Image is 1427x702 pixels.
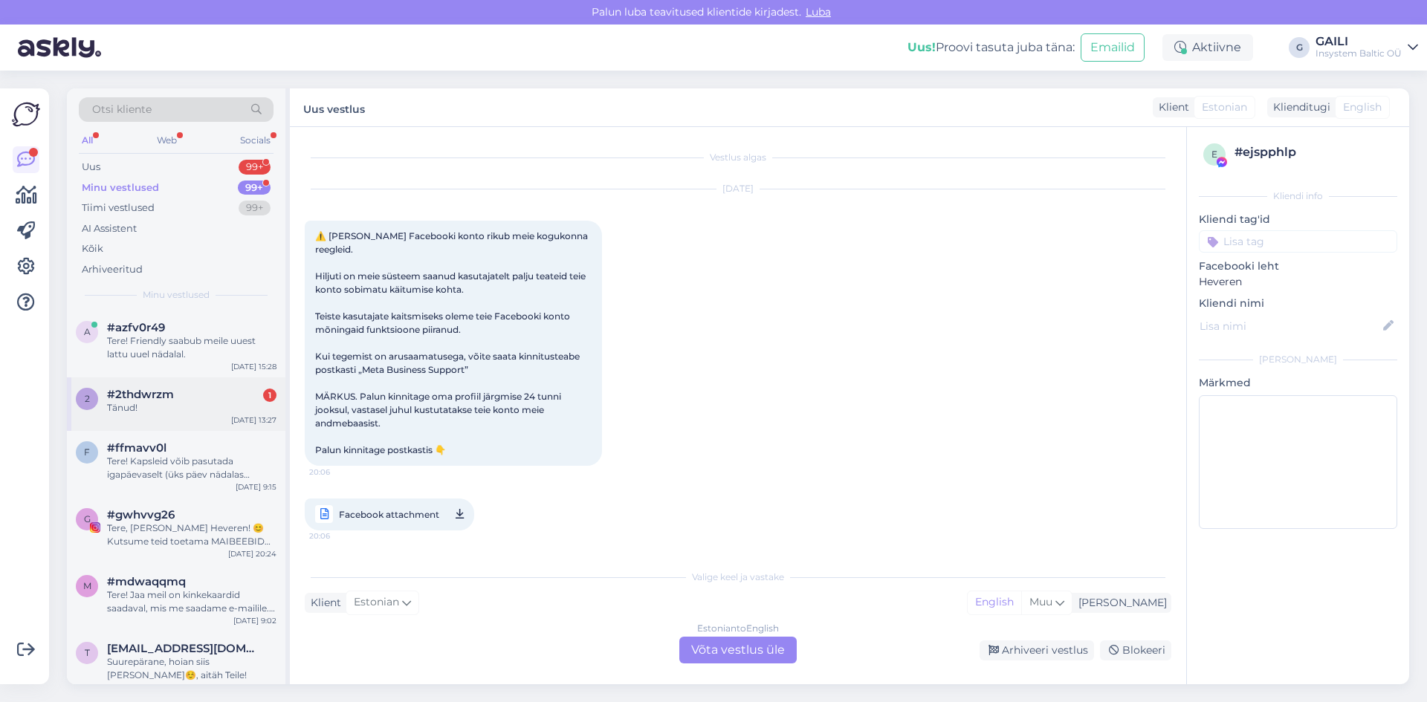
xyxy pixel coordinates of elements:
[154,131,180,150] div: Web
[82,241,103,256] div: Kõik
[1199,212,1397,227] p: Kliendi tag'id
[228,548,276,559] div: [DATE] 20:24
[309,467,365,478] span: 20:06
[107,588,276,615] div: Tere! Jaa meil on kinkekaardid saadaval, mis me saadame e-mailile. [URL][DOMAIN_NAME][PERSON_NAME]
[107,642,262,655] span: teele9@hotmail.com
[1199,375,1397,391] p: Märkmed
[12,100,40,129] img: Askly Logo
[315,230,590,455] span: ⚠️ [PERSON_NAME] Facebooki konto rikub meie kogukonna reegleid. Hiljuti on meie süsteem saanud ka...
[107,441,166,455] span: #ffmavv0l
[107,455,276,481] div: Tere! Kapsleid võib pasutada igapäevaselt (üks päev nädalas vabaks jätta) kui ka kasutada kuurina...
[1029,595,1052,608] span: Muu
[143,288,210,302] span: Minu vestlused
[907,40,936,54] b: Uus!
[107,334,276,361] div: Tere! Friendly saabub meile uuest lattu uuel nädalal.
[1200,318,1380,334] input: Lisa nimi
[82,221,137,236] div: AI Assistent
[907,39,1075,56] div: Proovi tasuta juba täna:
[679,637,797,663] div: Võta vestlus üle
[82,160,100,175] div: Uus
[1100,640,1171,660] div: Blokeeri
[339,505,439,524] span: Facebook attachment
[1081,33,1145,62] button: Emailid
[1199,353,1397,366] div: [PERSON_NAME]
[1316,36,1418,59] a: GAILIInsystem Baltic OÜ
[305,498,474,530] a: Facebook attachment20:06
[82,181,159,195] div: Minu vestlused
[1235,143,1393,161] div: # ejspphlp
[303,97,365,117] label: Uus vestlus
[107,508,175,521] span: #gwhvvg26
[1343,100,1382,115] span: English
[1199,274,1397,290] p: Heveren
[107,401,276,415] div: Tänud!
[239,201,271,215] div: 99+
[697,622,779,635] div: Estonian to English
[1267,100,1330,115] div: Klienditugi
[107,655,276,682] div: Suurepärane, hoian siis [PERSON_NAME]☺️, aitäh Teile!
[84,326,91,337] span: a
[305,182,1171,195] div: [DATE]
[968,591,1021,614] div: English
[354,594,399,611] span: Estonian
[92,102,152,117] span: Otsi kliente
[236,481,276,493] div: [DATE] 9:15
[1316,48,1402,59] div: Insystem Baltic OÜ
[231,415,276,426] div: [DATE] 13:27
[231,682,276,693] div: [DATE] 15:27
[82,201,155,215] div: Tiimi vestlused
[1199,259,1397,274] p: Facebooki leht
[1316,36,1402,48] div: GAILI
[107,388,174,401] span: #2thdwrzm
[107,521,276,548] div: Tere, [PERSON_NAME] Heveren! 😊 Kutsume teid toetama MAIBEEBID 2025 kokkutulekut, mis toimub [DATE...
[83,580,91,591] span: m
[1202,100,1247,115] span: Estonian
[305,595,341,611] div: Klient
[231,361,276,372] div: [DATE] 15:28
[85,393,90,404] span: 2
[1199,230,1397,253] input: Lisa tag
[82,262,143,277] div: Arhiveeritud
[107,321,165,334] span: #azfv0r49
[233,615,276,626] div: [DATE] 9:02
[1072,595,1167,611] div: [PERSON_NAME]
[85,647,90,658] span: t
[84,513,91,524] span: g
[1289,37,1310,58] div: G
[305,151,1171,164] div: Vestlus algas
[1199,189,1397,203] div: Kliendi info
[263,389,276,402] div: 1
[1162,34,1253,61] div: Aktiivne
[238,181,271,195] div: 99+
[309,527,365,545] span: 20:06
[239,160,271,175] div: 99+
[237,131,274,150] div: Socials
[801,5,835,19] span: Luba
[980,640,1094,660] div: Arhiveeri vestlus
[79,131,96,150] div: All
[84,446,90,458] span: f
[305,571,1171,584] div: Valige keel ja vastake
[1199,296,1397,311] p: Kliendi nimi
[1211,149,1217,160] span: e
[107,575,186,588] span: #mdwaqqmq
[1153,100,1189,115] div: Klient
